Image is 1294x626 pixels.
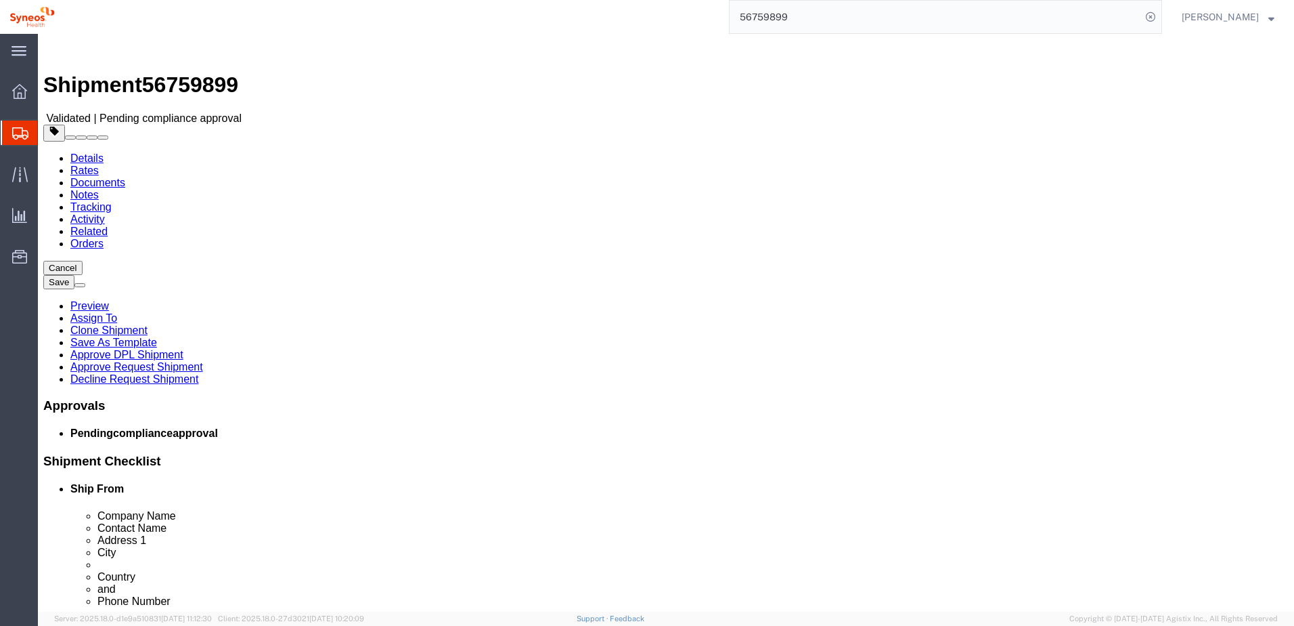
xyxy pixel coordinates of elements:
[38,34,1294,612] iframe: FS Legacy Container
[610,614,644,623] a: Feedback
[577,614,610,623] a: Support
[54,614,212,623] span: Server: 2025.18.0-d1e9a510831
[161,614,212,623] span: [DATE] 11:12:30
[1181,9,1275,25] button: [PERSON_NAME]
[730,1,1141,33] input: Search for shipment number, reference number
[1069,613,1278,625] span: Copyright © [DATE]-[DATE] Agistix Inc., All Rights Reserved
[9,7,55,27] img: logo
[218,614,364,623] span: Client: 2025.18.0-27d3021
[1182,9,1259,24] span: Natan Tateishi
[309,614,364,623] span: [DATE] 10:20:09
